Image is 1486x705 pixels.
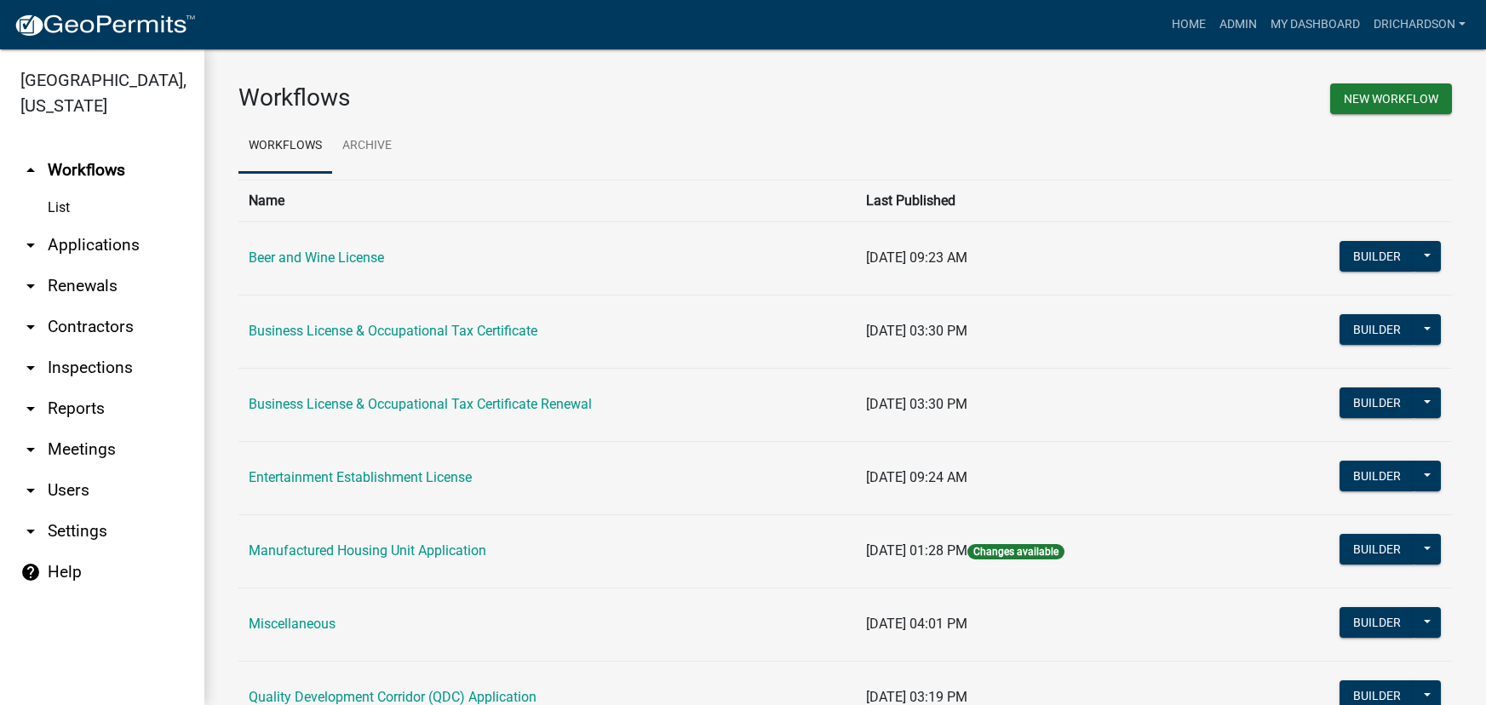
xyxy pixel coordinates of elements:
[1340,387,1414,418] button: Builder
[249,616,336,632] a: Miscellaneous
[20,276,41,296] i: arrow_drop_down
[20,317,41,337] i: arrow_drop_down
[249,396,592,412] a: Business License & Occupational Tax Certificate Renewal
[1330,83,1452,114] button: New Workflow
[238,83,833,112] h3: Workflows
[1340,461,1414,491] button: Builder
[866,469,967,485] span: [DATE] 09:24 AM
[856,180,1242,221] th: Last Published
[866,249,967,266] span: [DATE] 09:23 AM
[20,521,41,542] i: arrow_drop_down
[866,689,967,705] span: [DATE] 03:19 PM
[20,439,41,460] i: arrow_drop_down
[1340,314,1414,345] button: Builder
[1340,241,1414,272] button: Builder
[332,119,402,174] a: Archive
[238,119,332,174] a: Workflows
[20,480,41,501] i: arrow_drop_down
[249,323,537,339] a: Business License & Occupational Tax Certificate
[249,249,384,266] a: Beer and Wine License
[20,160,41,181] i: arrow_drop_up
[1340,534,1414,565] button: Builder
[249,469,472,485] a: Entertainment Establishment License
[249,689,536,705] a: Quality Development Corridor (QDC) Application
[20,235,41,255] i: arrow_drop_down
[866,542,967,559] span: [DATE] 01:28 PM
[1367,9,1472,41] a: drichardson
[249,542,486,559] a: Manufactured Housing Unit Application
[967,544,1064,559] span: Changes available
[20,562,41,582] i: help
[1264,9,1367,41] a: My Dashboard
[1213,9,1264,41] a: Admin
[1340,607,1414,638] button: Builder
[1165,9,1213,41] a: Home
[20,358,41,378] i: arrow_drop_down
[866,396,967,412] span: [DATE] 03:30 PM
[20,398,41,419] i: arrow_drop_down
[866,616,967,632] span: [DATE] 04:01 PM
[866,323,967,339] span: [DATE] 03:30 PM
[238,180,856,221] th: Name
